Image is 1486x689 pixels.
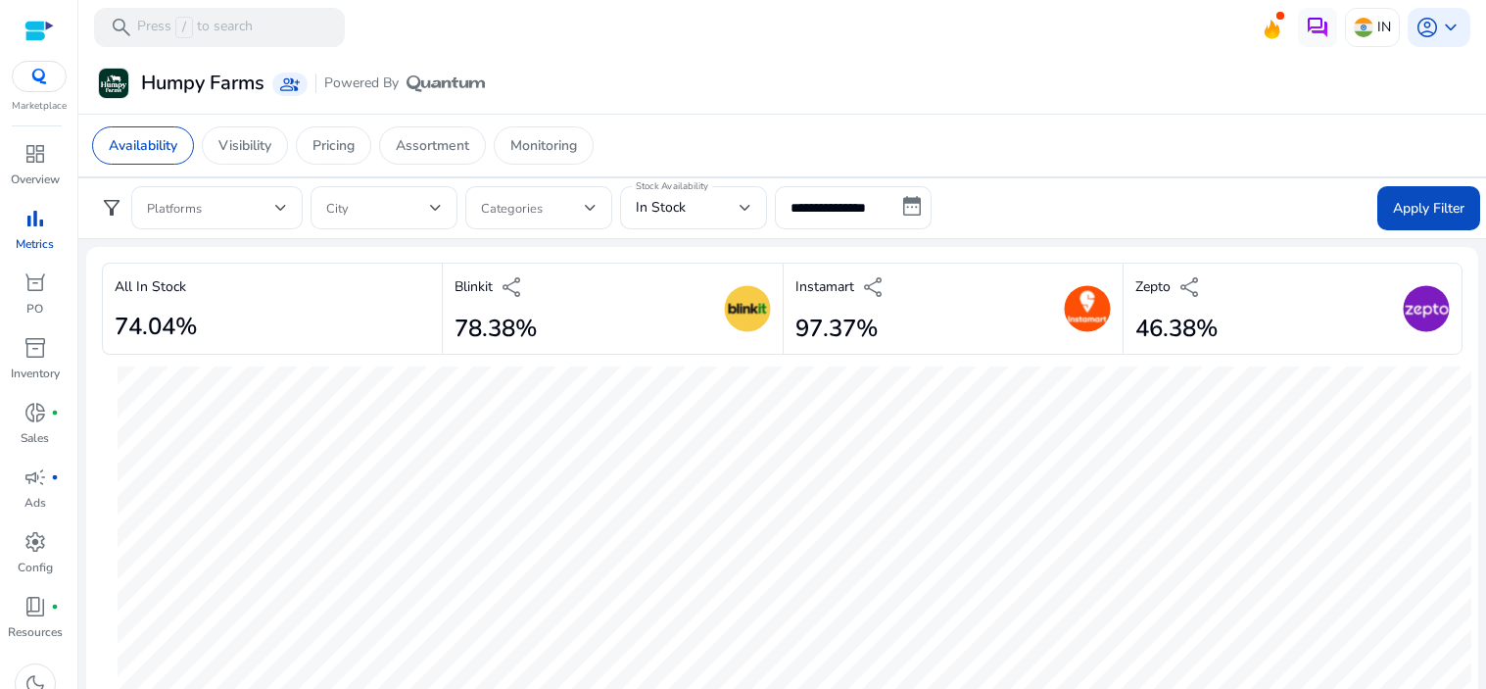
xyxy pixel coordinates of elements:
p: Config [18,559,53,576]
p: Availability [109,135,177,156]
a: group_add [272,73,308,96]
p: Zepto [1135,276,1171,297]
span: filter_alt [100,196,123,220]
p: Assortment [396,135,469,156]
span: book_4 [24,595,47,618]
p: Pricing [312,135,355,156]
p: Instamart [795,276,854,297]
span: fiber_manual_record [51,473,59,481]
p: IN [1377,10,1391,44]
span: group_add [280,74,300,94]
p: Resources [8,623,63,641]
h2: 46.38% [1135,315,1218,343]
span: fiber_manual_record [51,409,59,417]
span: Apply Filter [1393,198,1464,219]
p: Ads [24,494,46,512]
h3: Humpy Farms [141,72,264,95]
span: inventory_2 [24,336,47,360]
span: donut_small [24,401,47,424]
img: QC-logo.svg [22,69,57,84]
p: Monitoring [510,135,577,156]
p: PO [26,300,43,318]
span: fiber_manual_record [51,603,59,611]
span: search [110,16,133,39]
span: share [501,275,524,299]
span: orders [24,271,47,295]
span: share [862,275,886,299]
h2: 97.37% [795,315,886,343]
span: / [175,17,193,38]
p: Marketplace [12,99,67,114]
h2: 74.04% [115,313,197,341]
img: Humpy Farms [99,69,128,98]
p: Sales [21,429,49,447]
button: Apply Filter [1377,186,1480,230]
p: Visibility [218,135,271,156]
p: All In Stock [115,276,186,297]
span: share [1178,275,1202,299]
span: account_circle [1415,16,1439,39]
span: In Stock [636,198,686,217]
span: settings [24,530,47,554]
h2: 78.38% [455,315,537,343]
p: Metrics [16,235,54,253]
span: dashboard [24,142,47,166]
span: Powered By [324,74,399,93]
span: bar_chart [24,207,47,230]
p: Overview [11,171,60,188]
p: Blinkit [455,276,493,297]
mat-label: Stock Availability [636,179,708,193]
span: campaign [24,466,47,489]
img: in.svg [1354,18,1373,37]
span: keyboard_arrow_down [1439,16,1462,39]
p: Inventory [11,365,60,382]
p: Press to search [137,17,253,38]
